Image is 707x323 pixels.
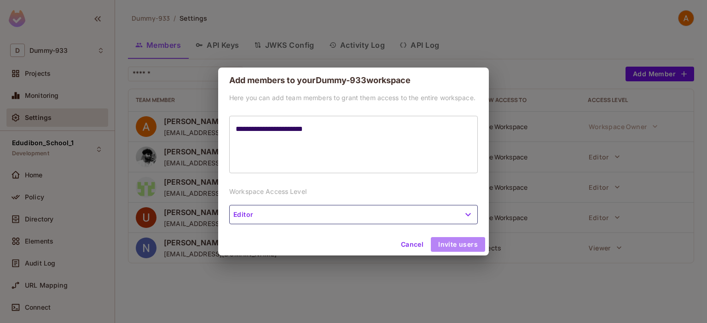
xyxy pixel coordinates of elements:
button: Editor [229,205,478,224]
p: Workspace Access Level [229,187,478,196]
h2: Add members to your Dummy-933 workspace [218,68,489,93]
p: Here you can add team members to grant them access to the entire workspace. [229,93,478,102]
button: Cancel [397,237,427,252]
button: Invite users [431,237,485,252]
